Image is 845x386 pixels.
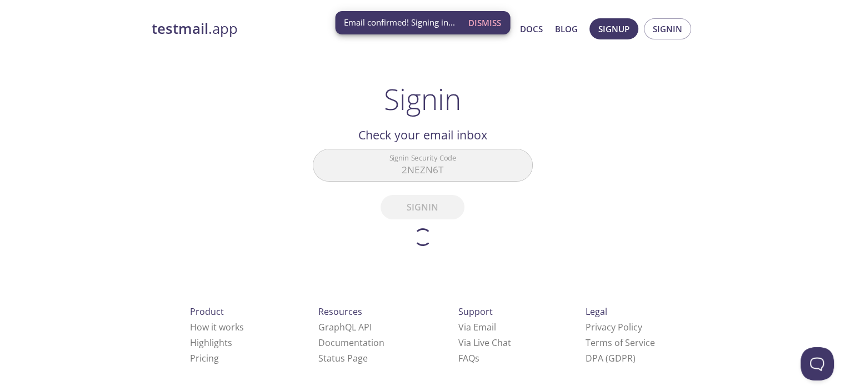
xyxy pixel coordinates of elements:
[468,16,501,30] span: Dismiss
[464,12,506,33] button: Dismiss
[318,352,368,364] a: Status Page
[344,17,455,28] span: Email confirmed! Signing in...
[190,305,224,318] span: Product
[458,321,496,333] a: Via Email
[190,337,232,349] a: Highlights
[598,22,629,36] span: Signup
[458,305,493,318] span: Support
[520,22,543,36] a: Docs
[589,18,638,39] button: Signup
[653,22,682,36] span: Signin
[318,321,372,333] a: GraphQL API
[152,19,208,38] strong: testmail
[318,305,362,318] span: Resources
[801,347,834,380] iframe: Help Scout Beacon - Open
[586,352,636,364] a: DPA (GDPR)
[586,321,642,333] a: Privacy Policy
[555,22,578,36] a: Blog
[313,126,533,144] h2: Check your email inbox
[586,337,655,349] a: Terms of Service
[384,82,461,116] h1: Signin
[190,352,219,364] a: Pricing
[152,19,413,38] a: testmail.app
[458,337,511,349] a: Via Live Chat
[318,337,384,349] a: Documentation
[458,352,479,364] a: FAQ
[190,321,244,333] a: How it works
[475,352,479,364] span: s
[644,18,691,39] button: Signin
[586,305,607,318] span: Legal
